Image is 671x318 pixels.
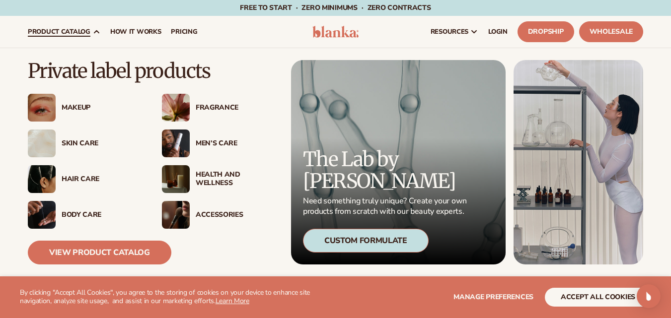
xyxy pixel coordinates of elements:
[162,94,190,122] img: Pink blooming flower.
[28,28,90,36] span: product catalog
[196,139,276,148] div: Men’s Care
[303,148,470,192] p: The Lab by [PERSON_NAME]
[166,16,202,48] a: pricing
[28,165,142,193] a: Female hair pulled back with clips. Hair Care
[240,3,431,12] span: Free to start · ZERO minimums · ZERO contracts
[28,129,56,157] img: Cream moisturizer swatch.
[488,28,508,36] span: LOGIN
[453,288,533,307] button: Manage preferences
[110,28,161,36] span: How It Works
[62,211,142,219] div: Body Care
[162,201,276,229] a: Female with makeup brush. Accessories
[514,60,643,264] img: Female in lab with equipment.
[162,129,190,157] img: Male holding moisturizer bottle.
[162,94,276,122] a: Pink blooming flower. Fragrance
[162,165,276,193] a: Candles and incense on table. Health And Wellness
[196,211,276,219] div: Accessories
[453,292,533,302] span: Manage preferences
[518,21,574,42] a: Dropship
[196,171,276,188] div: Health And Wellness
[28,165,56,193] img: Female hair pulled back with clips.
[216,296,249,306] a: Learn More
[303,196,470,217] p: Need something truly unique? Create your own products from scratch with our beauty experts.
[28,129,142,157] a: Cream moisturizer swatch. Skin Care
[431,28,468,36] span: resources
[312,26,359,38] img: logo
[28,241,171,264] a: View Product Catalog
[62,175,142,184] div: Hair Care
[545,288,651,307] button: accept all cookies
[637,284,661,308] div: Open Intercom Messenger
[162,129,276,157] a: Male holding moisturizer bottle. Men’s Care
[62,104,142,112] div: Makeup
[426,16,483,48] a: resources
[291,60,506,264] a: Microscopic product formula. The Lab by [PERSON_NAME] Need something truly unique? Create your ow...
[162,201,190,229] img: Female with makeup brush.
[62,139,142,148] div: Skin Care
[23,16,105,48] a: product catalog
[105,16,166,48] a: How It Works
[162,165,190,193] img: Candles and incense on table.
[20,289,331,306] p: By clicking "Accept All Cookies", you agree to the storing of cookies on your device to enhance s...
[483,16,513,48] a: LOGIN
[171,28,197,36] span: pricing
[196,104,276,112] div: Fragrance
[28,60,276,82] p: Private label products
[579,21,643,42] a: Wholesale
[28,94,142,122] a: Female with glitter eye makeup. Makeup
[28,201,56,229] img: Male hand applying moisturizer.
[303,229,429,253] div: Custom Formulate
[28,201,142,229] a: Male hand applying moisturizer. Body Care
[28,94,56,122] img: Female with glitter eye makeup.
